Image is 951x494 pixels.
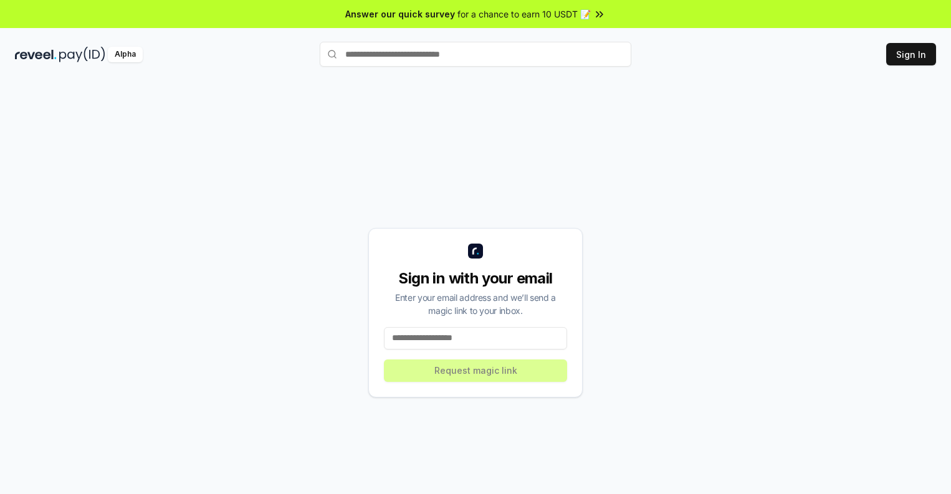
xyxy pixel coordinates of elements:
[457,7,591,21] span: for a chance to earn 10 USDT 📝
[384,268,567,288] div: Sign in with your email
[886,43,936,65] button: Sign In
[384,291,567,317] div: Enter your email address and we’ll send a magic link to your inbox.
[15,47,57,62] img: reveel_dark
[108,47,143,62] div: Alpha
[345,7,455,21] span: Answer our quick survey
[468,244,483,259] img: logo_small
[59,47,105,62] img: pay_id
